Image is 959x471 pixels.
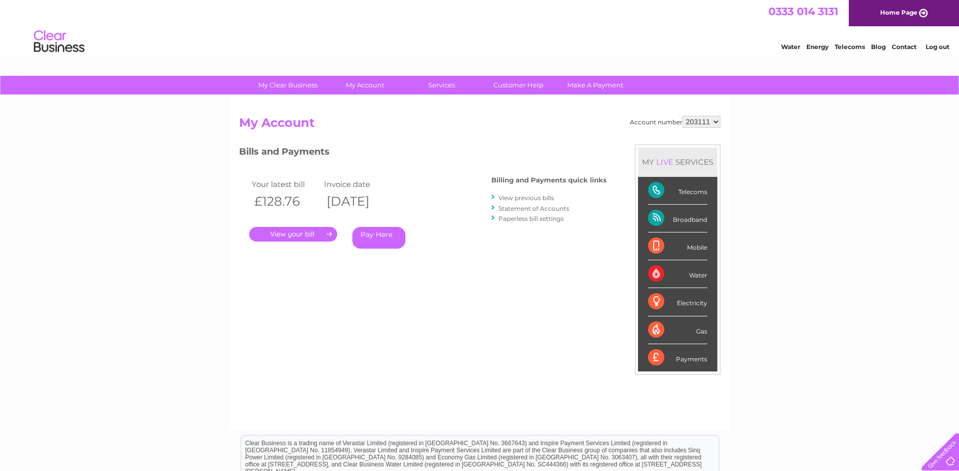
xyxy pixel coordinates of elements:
[33,26,85,57] img: logo.png
[352,227,405,249] a: Pay Here
[246,76,330,95] a: My Clear Business
[648,232,707,260] div: Mobile
[554,76,637,95] a: Make A Payment
[648,205,707,232] div: Broadband
[892,43,917,51] a: Contact
[648,288,707,316] div: Electricity
[638,148,717,176] div: MY SERVICES
[648,260,707,288] div: Water
[630,116,720,128] div: Account number
[322,177,394,191] td: Invoice date
[491,176,607,184] h4: Billing and Payments quick links
[835,43,865,51] a: Telecoms
[239,145,607,162] h3: Bills and Payments
[241,6,719,49] div: Clear Business is a trading name of Verastar Limited (registered in [GEOGRAPHIC_DATA] No. 3667643...
[768,5,838,18] a: 0333 014 3131
[648,344,707,371] div: Payments
[477,76,560,95] a: Customer Help
[323,76,406,95] a: My Account
[654,157,675,167] div: LIVE
[249,191,322,212] th: £128.76
[806,43,829,51] a: Energy
[648,177,707,205] div: Telecoms
[648,316,707,344] div: Gas
[498,194,554,202] a: View previous bills
[400,76,483,95] a: Services
[498,205,569,212] a: Statement of Accounts
[498,215,564,222] a: Paperless bill settings
[249,177,322,191] td: Your latest bill
[781,43,800,51] a: Water
[239,116,720,135] h2: My Account
[871,43,886,51] a: Blog
[249,227,337,242] a: .
[322,191,394,212] th: [DATE]
[926,43,949,51] a: Log out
